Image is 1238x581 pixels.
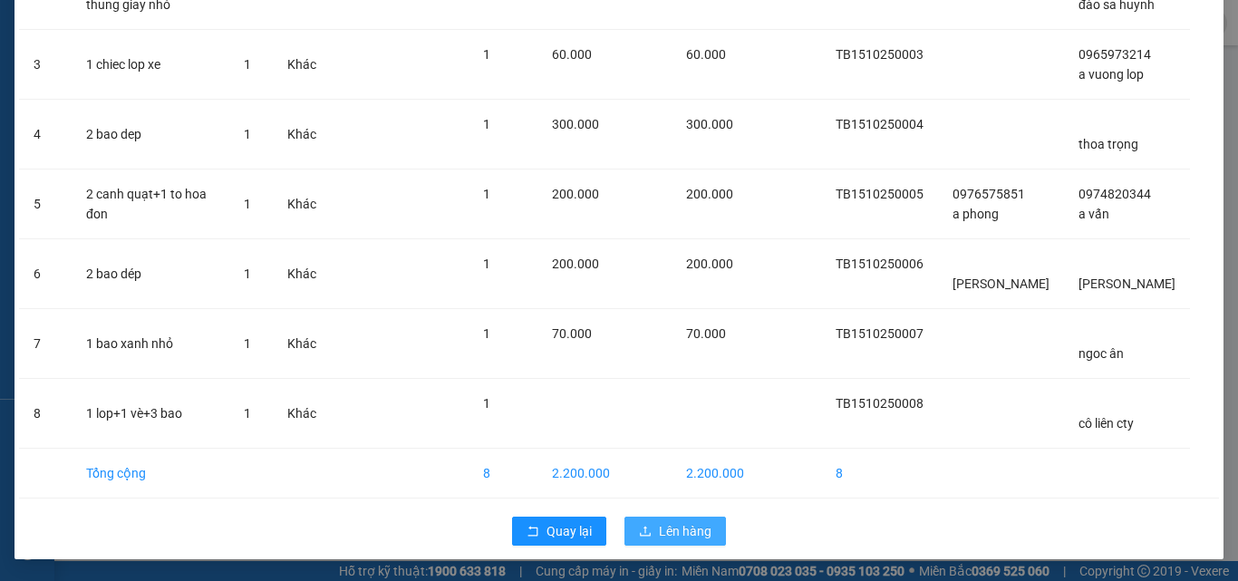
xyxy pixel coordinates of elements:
span: TB1510250005 [836,187,924,201]
td: Khác [273,379,331,449]
td: 1 chiec lop xe [72,30,229,100]
span: a vuong lop [1078,67,1144,82]
td: 7 [19,309,72,379]
span: 1 [483,47,490,62]
span: TB1510250003 [836,47,924,62]
td: 5 [19,169,72,239]
span: cô liên cty [1078,416,1134,431]
span: rollback [527,525,539,539]
span: 0965973214 [1078,47,1151,62]
span: 1 [483,257,490,271]
td: 2 canh quạt+1 to hoa đon [72,169,229,239]
td: 8 [469,449,537,499]
span: 12:59:50 [DATE] [170,111,254,125]
button: uploadLên hàng [624,517,726,546]
td: 1 bao xanh nhỏ [72,309,229,379]
span: 0976575851 [953,187,1025,201]
span: 1 [244,266,251,281]
span: 200.000 [686,187,733,201]
td: 6 [19,239,72,309]
span: 300.000 [686,117,733,131]
td: Khác [273,169,331,239]
span: TB1510250007 [836,326,924,341]
span: 1 [244,336,251,351]
span: 1. Quý khách nhận hàng (hoặc khiếu nại) trước 10 ngày kể từ ngày gửi và nhận hàng. Sau thời gian ... [7,38,166,120]
td: 2 bao dép [72,239,229,309]
span: 60.000 [686,47,726,62]
td: 1 lop+1 vè+3 bao [72,379,229,449]
span: [PERSON_NAME] [953,276,1049,291]
span: 1 [483,117,490,131]
span: TB1510250008 [836,396,924,411]
span: 70.000 [686,326,726,341]
td: 2.200.000 [672,449,759,499]
span: 1 [244,57,251,72]
td: Khác [273,100,331,169]
span: 200.000 [552,257,599,271]
span: 1 [483,396,490,411]
span: 2. Bảo chính xác giá trị mặt hàng gửi nếu không công ty chỉ bồi thường bằng 10 lần tiền giá cước ... [7,122,168,177]
span: thoa trọng [1078,137,1138,151]
span: 1 [244,127,251,141]
td: 8 [821,449,938,499]
span: 1 [483,187,490,201]
span: a vấn [1078,207,1109,221]
span: 1 [483,326,490,341]
td: 8 [19,379,72,449]
button: rollbackQuay lại [512,517,606,546]
span: Quay lại [546,521,592,541]
td: Khác [273,309,331,379]
td: Khác [273,239,331,309]
span: ngoc ân [1078,346,1124,361]
span: 0974820344 [1078,187,1151,201]
span: 60.000 [552,47,592,62]
span: [PERSON_NAME] [1078,276,1175,291]
span: upload [639,525,652,539]
span: 200.000 [686,257,733,271]
span: TB1510250006 [836,257,924,271]
span: 300.000 [552,117,599,131]
td: 2.200.000 [537,449,626,499]
span: a phong [953,207,999,221]
span: Lên hàng [659,521,711,541]
span: 1 [244,197,251,211]
span: 1 [244,406,251,421]
td: Khác [273,30,331,100]
td: 3 [19,30,72,100]
td: 4 [19,100,72,169]
span: 200.000 [552,187,599,201]
span: TB1510250004 [836,117,924,131]
strong: Lưu ý: [7,18,47,35]
td: Tổng cộng [72,449,229,499]
span: [PERSON_NAME] [170,128,265,141]
td: 2 bao dep [72,100,229,169]
span: 70.000 [552,326,592,341]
